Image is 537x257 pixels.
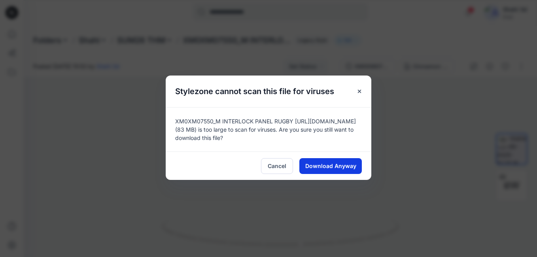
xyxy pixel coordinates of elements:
div: XM0XM07550_M INTERLOCK PANEL RUGBY [URL][DOMAIN_NAME] (83 MB) is too large to scan for viruses. A... [166,107,371,151]
span: Cancel [268,162,286,170]
button: Cancel [261,158,293,174]
button: Close [352,84,367,98]
span: Download Anyway [305,162,356,170]
h5: Stylezone cannot scan this file for viruses [166,76,344,107]
button: Download Anyway [299,158,362,174]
